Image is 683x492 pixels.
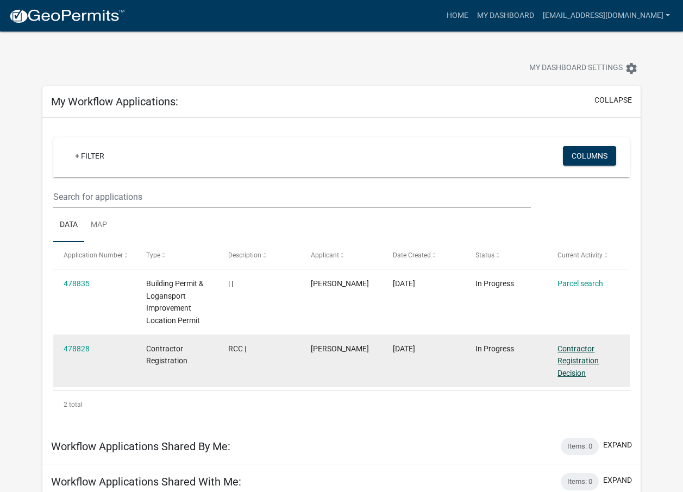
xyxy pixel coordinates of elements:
button: expand [603,439,632,451]
datatable-header-cell: Type [135,242,218,268]
a: [EMAIL_ADDRESS][DOMAIN_NAME] [538,5,674,26]
span: | | [228,279,233,288]
div: Items: 0 [561,473,599,490]
h5: My Workflow Applications: [51,95,178,108]
h5: Workflow Applications Shared With Me: [51,475,241,488]
a: 478828 [64,344,90,353]
span: Applicant [311,251,339,259]
span: In Progress [475,344,514,353]
a: 478835 [64,279,90,288]
datatable-header-cell: Status [465,242,548,268]
a: Data [53,208,84,243]
input: Search for applications [53,186,531,208]
span: Application Number [64,251,123,259]
div: 2 total [53,391,630,418]
a: Parcel search [557,279,603,288]
a: + Filter [66,146,113,166]
a: Contractor Registration Decision [557,344,599,378]
datatable-header-cell: Applicant [300,242,383,268]
datatable-header-cell: Application Number [53,242,136,268]
button: expand [603,475,632,486]
span: Date Created [393,251,431,259]
div: collapse [42,118,641,429]
div: Items: 0 [561,438,599,455]
datatable-header-cell: Date Created [383,242,465,268]
a: Map [84,208,114,243]
span: Status [475,251,494,259]
span: Laura Yarbro [311,279,369,288]
datatable-header-cell: Current Activity [547,242,630,268]
span: Building Permit & Logansport Improvement Location Permit [146,279,204,325]
span: My Dashboard Settings [529,62,623,75]
span: Current Activity [557,251,603,259]
h5: Workflow Applications Shared By Me: [51,440,230,453]
span: RCC | [228,344,246,353]
datatable-header-cell: Description [218,242,300,268]
span: In Progress [475,279,514,288]
button: My Dashboard Settingssettings [521,58,647,79]
a: Home [442,5,473,26]
span: Contractor Registration [146,344,187,365]
i: settings [625,62,638,75]
span: 09/15/2025 [393,344,415,353]
button: collapse [594,94,632,106]
span: Type [146,251,160,259]
span: 09/15/2025 [393,279,415,288]
a: My Dashboard [473,5,538,26]
button: Columns [563,146,616,166]
span: Description [228,251,261,259]
span: Laura Yarbro [311,344,369,353]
